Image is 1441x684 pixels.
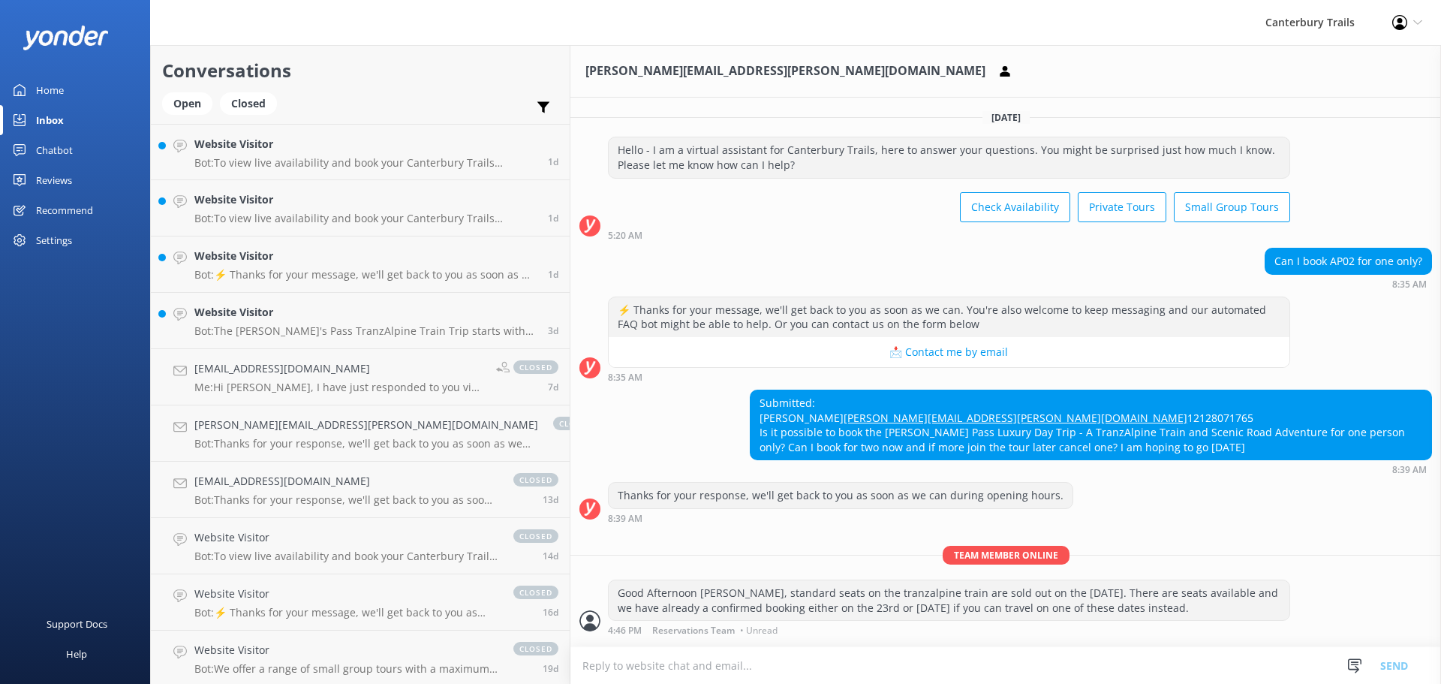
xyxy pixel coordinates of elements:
p: Me: Hi [PERSON_NAME], I have just responded to you via email. The email address is [EMAIL_ADDRESS... [194,381,485,394]
div: Can I book AP02 for one only? [1265,249,1431,274]
div: Inbox [36,105,64,135]
h4: Website Visitor [194,191,537,208]
strong: 8:39 AM [1392,466,1427,475]
span: Sep 30 2025 12:12am (UTC +13:00) Pacific/Auckland [548,212,558,224]
span: closed [513,586,558,599]
div: Closed [220,92,277,115]
span: Reservations Team [652,626,735,635]
div: Submitted: [PERSON_NAME] 12128071765 Is it possible to book the [PERSON_NAME] Pass Luxury Day Tri... [751,390,1431,460]
p: Bot: The [PERSON_NAME]'s Pass TranzAlpine Train Trip starts with travel from [GEOGRAPHIC_DATA] ab... [194,324,537,338]
a: Open [162,95,220,111]
div: Aug 19 2025 08:35am (UTC +13:00) Pacific/Auckland [608,372,1290,382]
div: Settings [36,225,72,255]
p: Bot: We offer a range of small group tours with a maximum of 8 guests, highlighting the best of t... [194,662,498,676]
button: Check Availability [960,192,1070,222]
a: Closed [220,95,284,111]
h4: [EMAIL_ADDRESS][DOMAIN_NAME] [194,360,485,377]
a: Website VisitorBot:The [PERSON_NAME]'s Pass TranzAlpine Train Trip starts with travel from [GEOGR... [151,293,570,349]
span: Sep 12 2025 02:24am (UTC +13:00) Pacific/Auckland [543,662,558,675]
button: 📩 Contact me by email [609,337,1289,367]
div: Hello - I am a virtual assistant for Canterbury Trails, here to answer your questions. You might ... [609,137,1289,177]
strong: 5:20 AM [608,231,642,240]
p: Bot: To view live availability and book your Canterbury Trails adventure, please visit [URL][DOMA... [194,156,537,170]
img: yonder-white-logo.png [23,26,109,50]
strong: 4:46 PM [608,626,642,635]
div: Aug 19 2025 08:35am (UTC +13:00) Pacific/Auckland [1265,279,1432,289]
strong: 8:35 AM [608,373,642,382]
span: Sep 18 2025 02:59am (UTC +13:00) Pacific/Auckland [543,493,558,506]
a: Website VisitorBot:⚡ Thanks for your message, we'll get back to you as soon as we can. You're als... [151,237,570,293]
p: Bot: ⚡ Thanks for your message, we'll get back to you as soon as we can. You're also welcome to k... [194,268,537,282]
span: Sep 15 2025 03:29am (UTC +13:00) Pacific/Auckland [543,606,558,619]
div: Help [66,639,87,669]
a: Website VisitorBot:⚡ Thanks for your message, we'll get back to you as soon as we can. You're als... [151,574,570,631]
a: [EMAIL_ADDRESS][DOMAIN_NAME]Me:Hi [PERSON_NAME], I have just responded to you via email. The emai... [151,349,570,405]
div: Email sent to customer [608,643,1432,668]
span: Sep 24 2025 10:50am (UTC +13:00) Pacific/Auckland [548,381,558,393]
a: [PERSON_NAME][EMAIL_ADDRESS][PERSON_NAME][DOMAIN_NAME] [844,411,1187,425]
p: Bot: To view live availability and book your Canterbury Trails adventure, please visit [URL][DOMA... [194,550,498,563]
span: [DATE] [982,111,1030,124]
span: • Unread [740,626,778,635]
h4: Website Visitor [194,136,537,152]
div: Home [36,75,64,105]
p: Bot: To view live availability and book your Canterbury Trails adventure, please visit [URL][DOMA... [194,212,537,225]
div: Good Afternoon [PERSON_NAME], standard seats on the tranzalpine train are sold out on the [DATE].... [609,580,1289,620]
a: Website VisitorBot:To view live availability and book your Canterbury Trails adventure, please vi... [151,124,570,180]
h4: Website Visitor [194,642,498,658]
span: closed [553,417,598,430]
span: closed [513,642,558,655]
h4: Website Visitor [194,586,498,602]
div: Aug 19 2025 05:20am (UTC +13:00) Pacific/Auckland [608,230,1290,240]
h3: [PERSON_NAME][EMAIL_ADDRESS][PERSON_NAME][DOMAIN_NAME] [585,62,985,81]
span: closed [513,360,558,374]
span: Sep 17 2025 11:50am (UTC +13:00) Pacific/Auckland [543,550,558,562]
h4: [EMAIL_ADDRESS][DOMAIN_NAME] [194,473,498,490]
p: Bot: ⚡ Thanks for your message, we'll get back to you as soon as we can. You're also welcome to k... [194,606,498,619]
h4: [PERSON_NAME][EMAIL_ADDRESS][PERSON_NAME][DOMAIN_NAME] [194,417,538,433]
a: [EMAIL_ADDRESS][DOMAIN_NAME]Bot:Thanks for your response, we'll get back to you as soon as we can... [151,462,570,518]
div: Support Docs [47,609,107,639]
div: Recommend [36,195,93,225]
div: Aug 19 2025 04:46pm (UTC +13:00) Pacific/Auckland [608,625,1290,635]
div: Reviews [36,165,72,195]
p: Bot: Thanks for your response, we'll get back to you as soon as we can during opening hours. [194,493,498,507]
div: ⚡ Thanks for your message, we'll get back to you as soon as we can. You're also welcome to keep m... [609,297,1289,337]
button: Private Tours [1078,192,1166,222]
div: Thanks for your response, we'll get back to you as soon as we can during opening hours. [609,483,1072,508]
span: Sep 29 2025 04:41pm (UTC +13:00) Pacific/Auckland [548,268,558,281]
div: Aug 19 2025 08:39am (UTC +13:00) Pacific/Auckland [750,464,1432,475]
span: Sep 30 2025 11:21am (UTC +13:00) Pacific/Auckland [548,155,558,168]
span: closed [513,473,558,487]
a: Website VisitorBot:To view live availability and book your Canterbury Trails adventure, please vi... [151,518,570,574]
h2: Conversations [162,56,558,85]
span: Team member online [943,546,1069,565]
div: Chatbot [36,135,73,165]
button: Small Group Tours [1174,192,1290,222]
h4: Website Visitor [194,529,498,546]
h4: Website Visitor [194,304,537,321]
div: 2025-08-19T04:50:22.946 [579,643,1432,668]
span: closed [513,529,558,543]
span: Sep 28 2025 12:23pm (UTC +13:00) Pacific/Auckland [548,324,558,337]
a: Website VisitorBot:To view live availability and book your Canterbury Trails adventure, please vi... [151,180,570,237]
div: Aug 19 2025 08:39am (UTC +13:00) Pacific/Auckland [608,513,1073,523]
div: Open [162,92,212,115]
strong: 8:39 AM [608,514,642,523]
strong: 8:35 AM [1392,280,1427,289]
a: [PERSON_NAME][EMAIL_ADDRESS][PERSON_NAME][DOMAIN_NAME]Bot:Thanks for your response, we'll get bac... [151,405,570,462]
p: Bot: Thanks for your response, we'll get back to you as soon as we can during opening hours. [194,437,538,450]
h4: Website Visitor [194,248,537,264]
